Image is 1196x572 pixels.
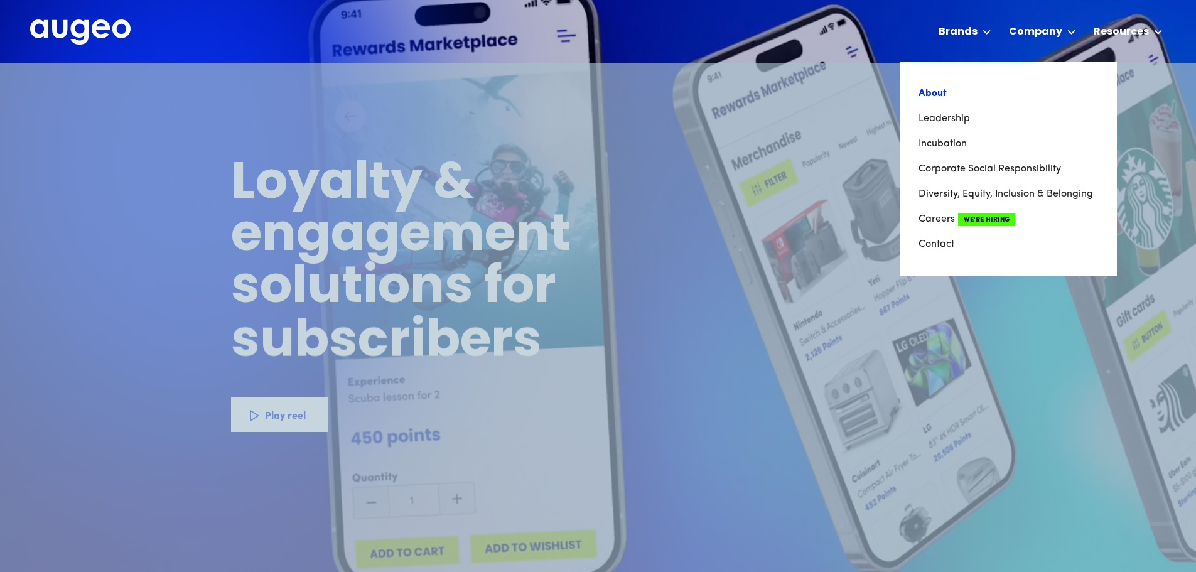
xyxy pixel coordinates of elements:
[919,81,1098,106] a: About
[30,19,131,45] img: Augeo's full logo in white.
[900,62,1117,276] nav: Company
[919,131,1098,156] a: Incubation
[919,106,1098,131] a: Leadership
[1009,24,1062,40] div: Company
[939,24,978,40] div: Brands
[1094,24,1149,40] div: Resources
[919,156,1098,181] a: Corporate Social Responsibility
[919,181,1098,207] a: Diversity, Equity, Inclusion & Belonging
[919,232,1098,257] a: Contact
[958,213,1015,226] span: We're Hiring
[919,207,1098,232] a: CareersWe're Hiring
[30,19,131,46] a: home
